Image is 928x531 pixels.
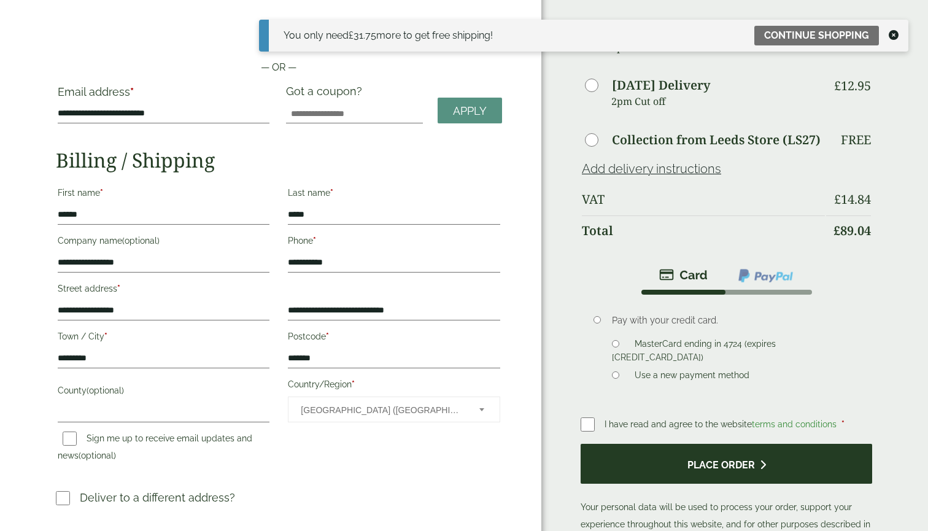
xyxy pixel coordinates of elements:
[737,268,794,284] img: ppcp-gateway.png
[104,331,107,341] abbr: required
[58,280,270,301] label: Street address
[58,328,270,349] label: Town / City
[754,26,879,45] a: Continue shopping
[834,77,871,94] bdi: 12.95
[841,133,871,147] p: Free
[286,85,367,104] label: Got a coupon?
[288,232,500,253] label: Phone
[284,28,493,43] div: You only need more to get free shipping!
[582,161,721,176] a: Add delivery instructions
[117,284,120,293] abbr: required
[288,397,500,422] span: Country/Region
[833,222,840,239] span: £
[56,149,502,172] h2: Billing / Shipping
[611,92,825,110] p: 2pm Cut off
[581,444,872,484] button: Place order
[330,188,333,198] abbr: required
[582,185,825,214] th: VAT
[833,222,871,239] bdi: 89.04
[313,236,316,246] abbr: required
[834,77,841,94] span: £
[122,236,160,246] span: (optional)
[605,419,839,429] span: I have read and agree to the website
[438,98,502,124] a: Apply
[288,184,500,205] label: Last name
[100,188,103,198] abbr: required
[630,370,754,384] label: Use a new payment method
[301,397,463,423] span: United Kingdom (UK)
[349,29,354,41] span: £
[453,104,487,118] span: Apply
[659,268,708,282] img: stripe.png
[80,489,235,506] p: Deliver to a different address?
[58,382,270,403] label: County
[58,87,270,104] label: Email address
[612,79,710,91] label: [DATE] Delivery
[326,331,329,341] abbr: required
[58,433,252,464] label: Sign me up to receive email updates and news
[612,314,854,327] p: Pay with your credit card.
[288,328,500,349] label: Postcode
[612,339,776,366] label: MasterCard ending in 4724 (expires [CREDIT_CARD_DATA])
[841,419,845,429] abbr: required
[582,215,825,246] th: Total
[612,134,821,146] label: Collection from Leeds Store (LS27)
[352,379,355,389] abbr: required
[79,451,116,460] span: (optional)
[58,184,270,205] label: First name
[56,21,502,45] iframe: Secure payment button frame
[56,60,502,75] p: — OR —
[87,386,124,395] span: (optional)
[63,432,77,446] input: Sign me up to receive email updates and news(optional)
[834,191,871,207] bdi: 14.84
[58,232,270,253] label: Company name
[288,376,500,397] label: Country/Region
[349,29,376,41] span: 31.75
[130,85,134,98] abbr: required
[834,191,841,207] span: £
[752,419,837,429] a: terms and conditions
